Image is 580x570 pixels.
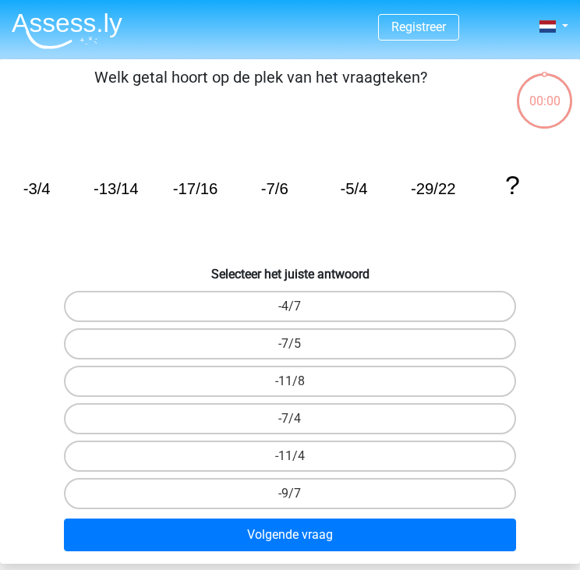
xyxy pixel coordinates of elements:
tspan: ? [505,170,520,200]
div: 00:00 [515,72,574,111]
label: -7/4 [64,403,517,434]
h6: Selecteer het juiste antwoord [6,264,574,281]
tspan: -5/4 [340,180,367,197]
tspan: -17/16 [173,180,218,197]
tspan: -7/6 [261,180,288,197]
tspan: -29/22 [411,180,456,197]
button: Volgende vraag [64,519,517,551]
label: -11/8 [64,366,517,397]
tspan: -3/4 [23,180,51,197]
label: -7/5 [64,328,517,359]
p: Welk getal hoort op de plek van het vraagteken? [6,65,515,112]
img: Assessly [12,12,122,49]
a: Registreer [391,19,446,34]
label: -4/7 [64,291,517,322]
label: -9/7 [64,478,517,509]
label: -11/4 [64,441,517,472]
tspan: -13/14 [94,180,139,197]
